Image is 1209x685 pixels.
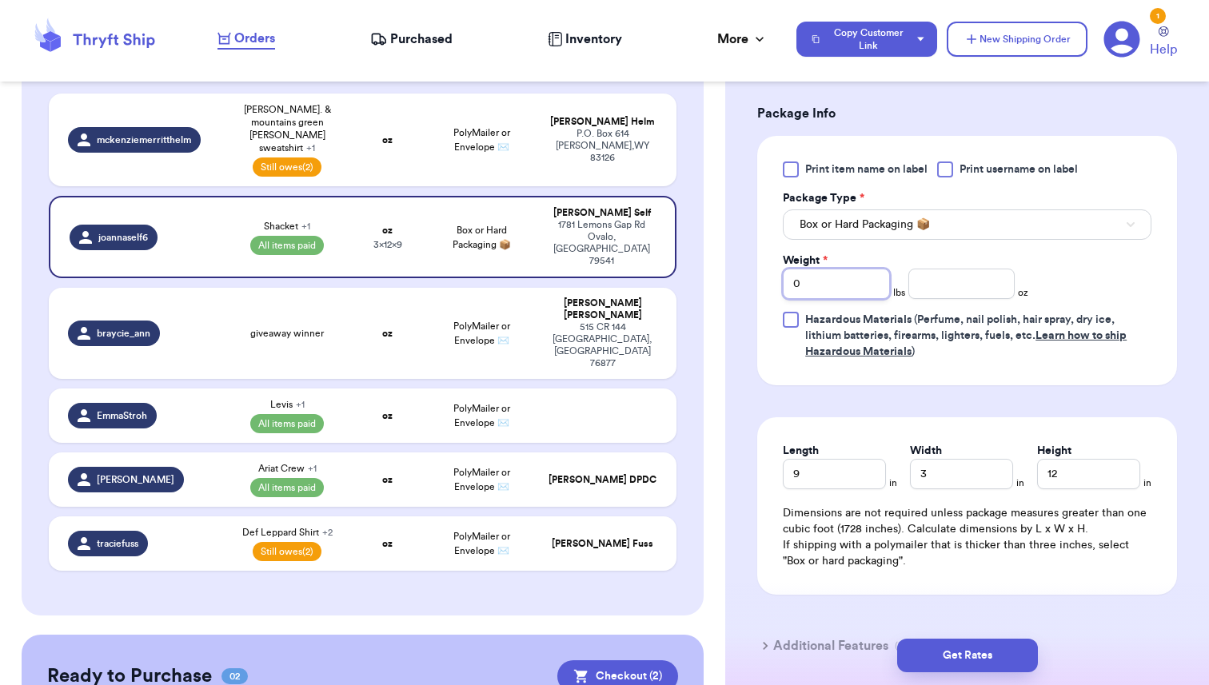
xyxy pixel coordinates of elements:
p: If shipping with a polymailer that is thicker than three inches, select "Box or hard packaging". [783,537,1151,569]
span: Purchased [390,30,453,49]
span: Still owes (2) [253,157,321,177]
span: oz [1018,286,1028,299]
span: Orders [234,29,275,48]
span: in [1143,476,1151,489]
span: Shacket [264,220,310,233]
strong: oz [382,411,393,420]
span: Levis [270,398,305,411]
span: [PERSON_NAME]. & mountains green [PERSON_NAME] sweatshirt [234,103,341,154]
span: Inventory [565,30,622,49]
span: in [889,476,897,489]
span: lbs [893,286,905,299]
span: Still owes (2) [253,542,321,561]
span: + 1 [306,143,315,153]
a: Purchased [370,30,453,49]
span: 02 [221,668,248,684]
div: 515 CR 144 [GEOGRAPHIC_DATA] , [GEOGRAPHIC_DATA] 76877 [548,321,657,369]
span: PolyMailer or Envelope ✉️ [453,128,510,152]
button: New Shipping Order [947,22,1087,57]
span: + 1 [301,221,310,231]
label: Width [910,443,942,459]
span: joannaself6 [98,231,148,244]
strong: oz [382,329,393,338]
span: (Perfume, nail polish, hair spray, dry ice, lithium batteries, firearms, lighters, fuels, etc. ) [805,314,1127,357]
button: Get Rates [897,639,1038,672]
span: Print item name on label [805,161,928,177]
span: PolyMailer or Envelope ✉️ [453,468,510,492]
div: [PERSON_NAME] Self [548,207,656,219]
span: mckenziemerritthelm [97,133,191,146]
span: All items paid [250,478,324,497]
a: Orders [217,29,275,50]
button: Copy Customer Link [796,22,937,57]
strong: oz [382,225,393,235]
span: traciefuss [97,537,138,550]
span: 3 x 12 x 9 [373,240,402,249]
h3: Package Info [757,104,1177,123]
span: PolyMailer or Envelope ✉️ [453,532,510,556]
strong: oz [382,475,393,484]
span: Help [1150,40,1177,59]
label: Length [783,443,819,459]
span: PolyMailer or Envelope ✉️ [453,321,510,345]
div: More [717,30,768,49]
label: Height [1037,443,1071,459]
span: EmmaStroh [97,409,147,422]
span: Ariat Crew [258,462,317,475]
span: All items paid [250,414,324,433]
span: + 1 [296,400,305,409]
strong: oz [382,539,393,548]
span: in [1016,476,1024,489]
a: Inventory [548,30,622,49]
div: 1781 Lemons Gap Rd Ovalo , [GEOGRAPHIC_DATA] 79541 [548,219,656,267]
span: All items paid [250,236,324,255]
div: [PERSON_NAME] [PERSON_NAME] [548,297,657,321]
span: Print username on label [960,161,1078,177]
span: + 1 [308,464,317,473]
span: Box or Hard Packaging 📦 [453,225,511,249]
span: Box or Hard Packaging 📦 [800,217,930,233]
label: Package Type [783,190,864,206]
div: [PERSON_NAME] DPDC [548,474,657,486]
label: Weight [783,253,828,269]
span: + 2 [322,528,333,537]
div: Dimensions are not required unless package measures greater than one cubic foot (1728 inches). Ca... [783,505,1151,569]
div: P.O. Box 614 [PERSON_NAME] , WY 83126 [548,128,657,164]
span: giveaway winner [250,327,324,340]
span: Hazardous Materials [805,314,912,325]
strong: oz [382,135,393,145]
div: [PERSON_NAME] Helm [548,116,657,128]
span: braycie_ann [97,327,150,340]
span: PolyMailer or Envelope ✉️ [453,404,510,428]
a: Help [1150,26,1177,59]
span: [PERSON_NAME] [97,473,174,486]
a: 1 [1103,21,1140,58]
button: Box or Hard Packaging 📦 [783,209,1151,240]
span: Def Leppard Shirt [242,526,333,539]
div: 1 [1150,8,1166,24]
div: [PERSON_NAME] Fuss [548,538,657,550]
